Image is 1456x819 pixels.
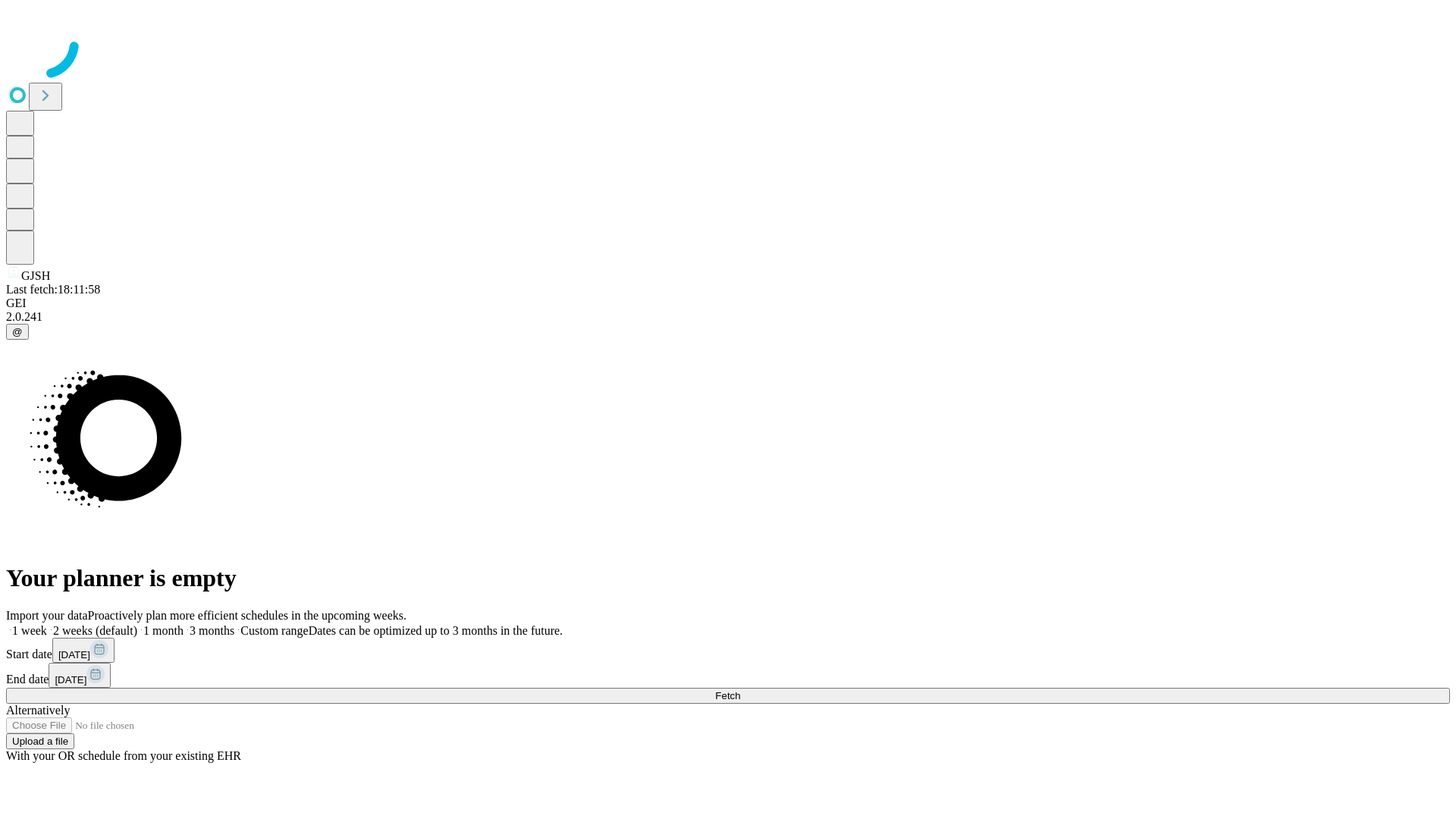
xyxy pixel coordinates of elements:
[55,674,86,686] span: [DATE]
[49,663,111,688] button: [DATE]
[143,624,184,637] span: 1 month
[12,624,47,637] span: 1 week
[309,624,563,637] span: Dates can be optimized up to 3 months in the future.
[6,297,1450,310] div: GEI
[6,749,241,762] span: With your OR schedule from your existing EHR
[240,624,308,637] span: Custom range
[6,663,1450,688] div: End date
[12,326,23,337] span: @
[6,310,1450,324] div: 2.0.241
[190,624,234,637] span: 3 months
[6,704,70,717] span: Alternatively
[53,624,137,637] span: 2 weeks (default)
[52,638,115,663] button: [DATE]
[6,638,1450,663] div: Start date
[6,283,100,296] span: Last fetch: 18:11:58
[21,269,50,282] span: GJSH
[88,609,406,622] span: Proactively plan more efficient schedules in the upcoming weeks.
[6,688,1450,704] button: Fetch
[6,564,1450,592] h1: Your planner is empty
[6,324,29,340] button: @
[6,609,88,622] span: Import your data
[715,690,740,701] span: Fetch
[6,733,74,749] button: Upload a file
[58,649,90,661] span: [DATE]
